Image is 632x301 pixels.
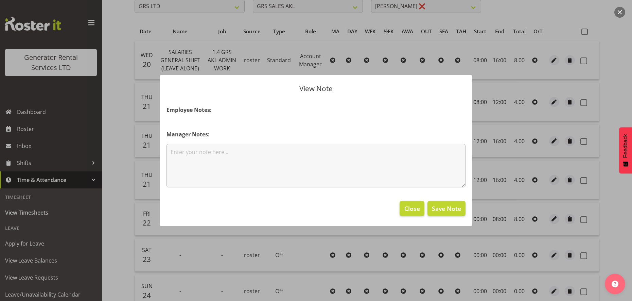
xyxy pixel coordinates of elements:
[427,201,466,216] button: Save Note
[400,201,424,216] button: Close
[622,134,629,158] span: Feedback
[404,204,420,213] span: Close
[166,106,466,114] h4: Employee Notes:
[612,281,618,287] img: help-xxl-2.png
[619,127,632,173] button: Feedback - Show survey
[166,130,466,138] h4: Manager Notes:
[166,85,466,92] p: View Note
[432,204,461,213] span: Save Note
